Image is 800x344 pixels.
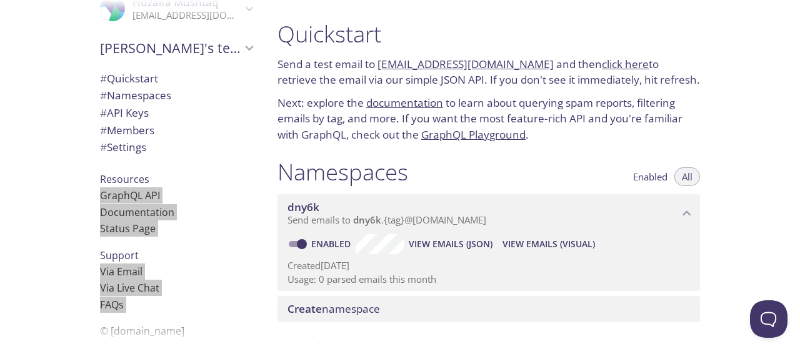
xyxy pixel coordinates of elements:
[353,214,381,226] span: dny6k
[100,281,159,295] a: Via Live Chat
[100,205,174,219] a: Documentation
[90,104,262,122] div: API Keys
[502,237,595,252] span: View Emails (Visual)
[309,238,356,250] a: Enabled
[100,71,107,86] span: #
[90,139,262,156] div: Team Settings
[100,222,156,235] a: Status Page
[100,298,124,312] a: FAQ
[277,296,700,322] div: Create namespace
[100,140,146,154] span: Settings
[277,194,700,233] div: dny6k namespace
[287,214,486,226] span: Send emails to . {tag} @[DOMAIN_NAME]
[409,237,492,252] span: View Emails (JSON)
[100,88,171,102] span: Namespaces
[90,70,262,87] div: Quickstart
[90,32,262,64] div: Huzaifa's team
[421,127,526,142] a: GraphQL Playground
[674,167,700,186] button: All
[287,302,322,316] span: Create
[100,189,160,202] a: GraphQL API
[100,88,107,102] span: #
[404,234,497,254] button: View Emails (JSON)
[287,259,690,272] p: Created [DATE]
[277,95,700,143] p: Next: explore the to learn about querying spam reports, filtering emails by tag, and more. If you...
[602,57,649,71] a: click here
[100,172,149,186] span: Resources
[100,106,107,120] span: #
[277,56,700,88] p: Send a test email to and then to retrieve the email via our simple JSON API. If you don't see it ...
[119,298,124,312] span: s
[377,57,554,71] a: [EMAIL_ADDRESS][DOMAIN_NAME]
[497,234,600,254] button: View Emails (Visual)
[750,300,787,338] iframe: Help Scout Beacon - Open
[626,167,675,186] button: Enabled
[277,20,700,48] h1: Quickstart
[100,248,139,262] span: Support
[90,87,262,104] div: Namespaces
[100,123,154,137] span: Members
[100,265,142,278] a: Via Email
[277,158,408,186] h1: Namespaces
[287,200,319,214] span: dny6k
[100,106,149,120] span: API Keys
[287,302,380,316] span: namespace
[100,140,107,154] span: #
[90,122,262,139] div: Members
[287,273,690,286] p: Usage: 0 parsed emails this month
[100,123,107,137] span: #
[100,71,158,86] span: Quickstart
[100,39,241,57] span: [PERSON_NAME]'s team
[366,96,443,110] a: documentation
